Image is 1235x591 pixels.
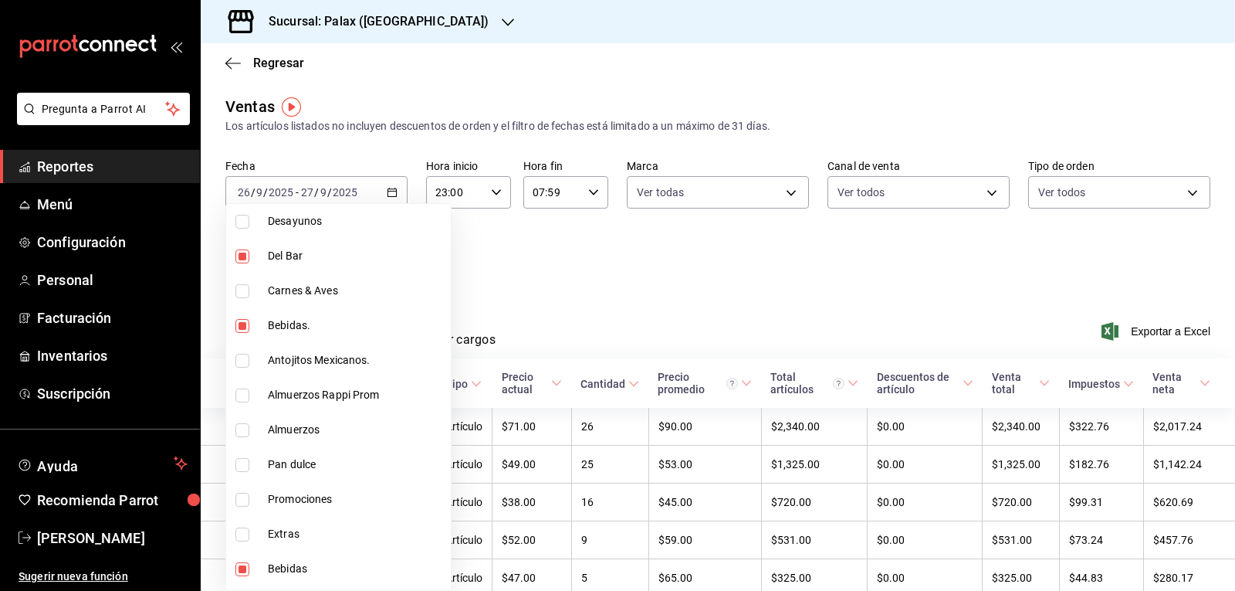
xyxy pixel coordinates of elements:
img: Tooltip marker [282,97,301,117]
span: Antojitos Mexicanos. [268,352,445,369]
span: Bebidas. [268,318,445,334]
span: Carnes & Aves [268,283,445,299]
span: Pan dulce [268,457,445,473]
span: Extras [268,526,445,542]
span: Del Bar [268,248,445,264]
span: Promociones [268,491,445,508]
span: Desayunos [268,213,445,229]
span: Almuerzos [268,422,445,438]
span: Bebidas [268,561,445,577]
span: Almuerzos Rappi Prom [268,387,445,403]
